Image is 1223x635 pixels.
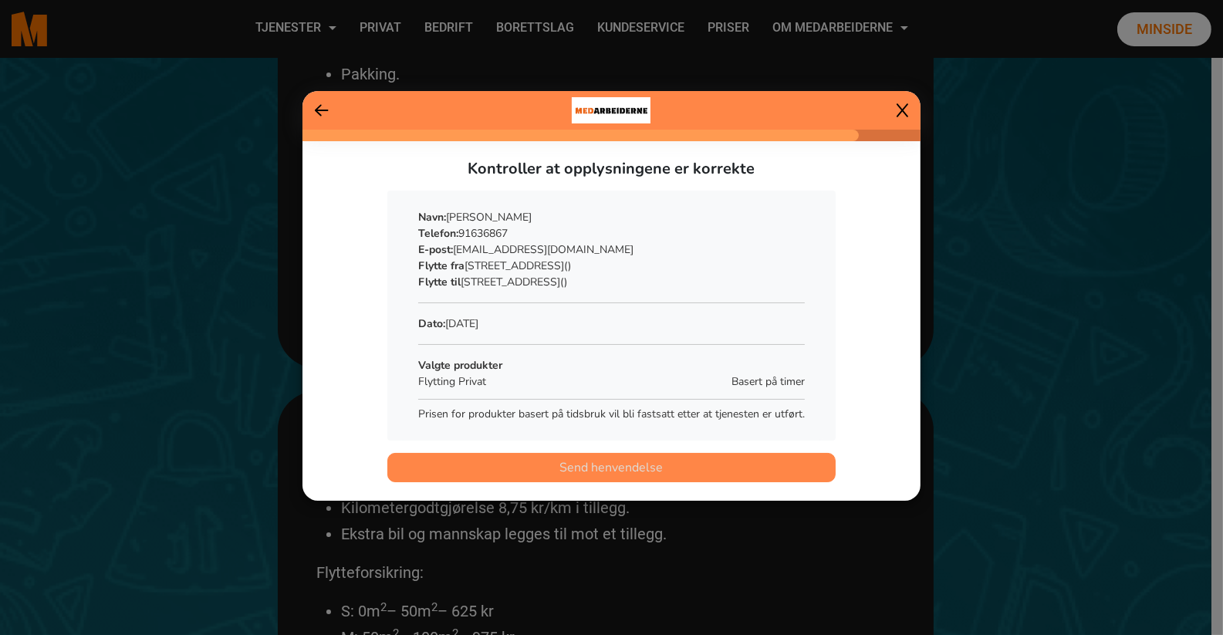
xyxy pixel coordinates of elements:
p: [DATE] [418,316,805,332]
b: Flytte fra [418,258,465,273]
span: Kontroller at opplysningene er korrekte [468,158,755,179]
span: Basert på timer [731,373,805,390]
b: Telefon: [418,226,458,241]
p: Prisen for produkter basert på tidsbruk vil bli fastsatt etter at tjenesten er utført. [418,406,805,422]
p: [EMAIL_ADDRESS][DOMAIN_NAME] [418,242,805,258]
p: 91636867 [418,225,805,242]
span: Send henvendelse [560,458,664,477]
b: Navn: [418,210,446,225]
span: () [560,275,567,289]
p: [STREET_ADDRESS] [418,274,805,290]
b: Dato: [418,316,445,331]
img: bacdd172-0455-430b-bf8f-cf411a8648e0 [572,91,650,130]
b: Flytte til [418,275,461,289]
p: Flytting Privat [418,373,644,390]
p: [STREET_ADDRESS] [418,258,805,274]
b: Valgte produkter [418,358,502,373]
p: [PERSON_NAME] [418,209,805,225]
span: () [564,258,571,273]
button: Send henvendelse [387,453,836,482]
b: E-post: [418,242,453,257]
